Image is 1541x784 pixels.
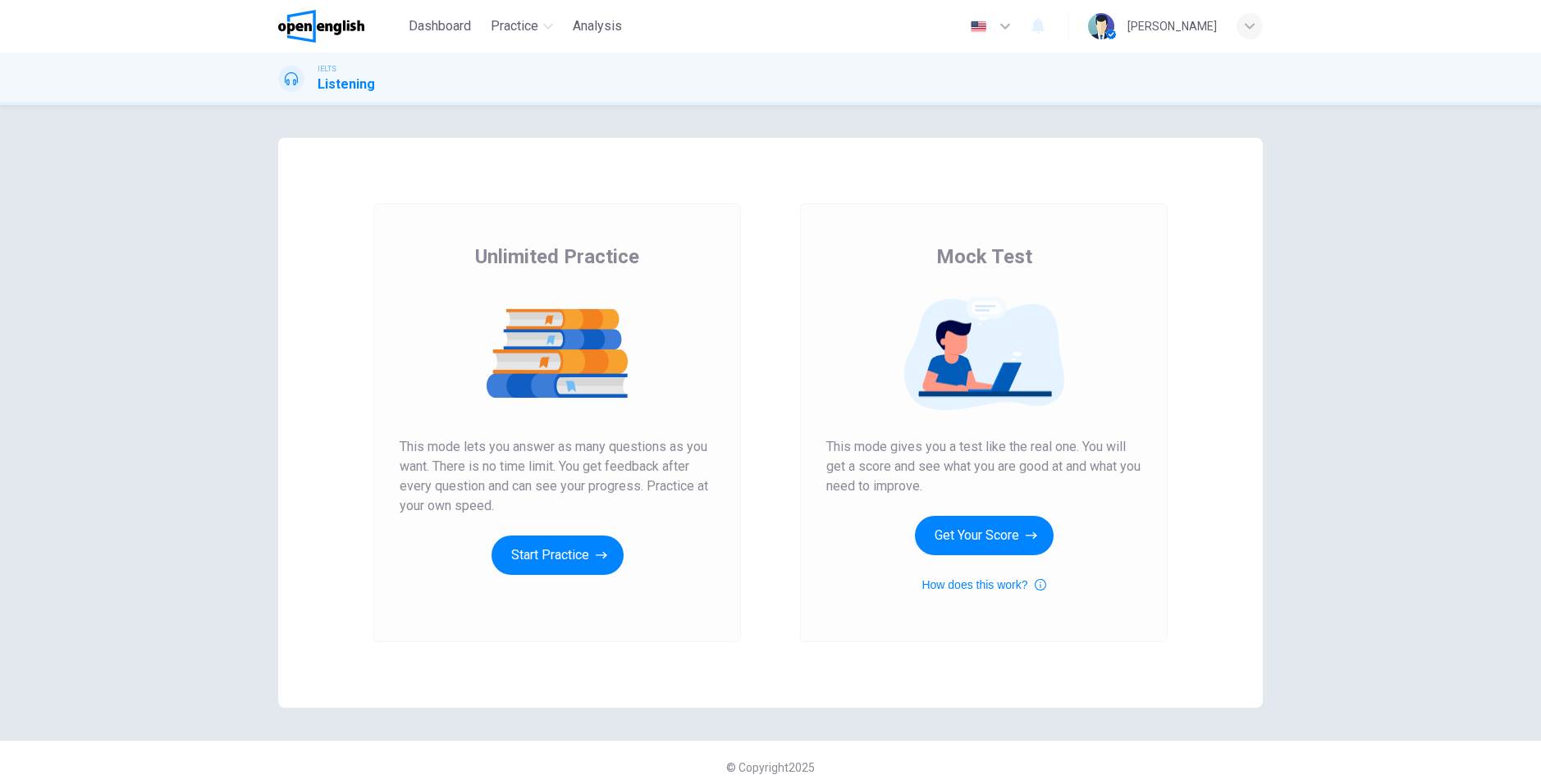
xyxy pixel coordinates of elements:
[475,244,639,270] span: Unlimited Practice
[968,21,989,33] img: en
[566,11,629,41] button: Analysis
[409,16,471,36] span: Dashboard
[278,10,402,43] a: OpenEnglish logo
[921,575,1045,595] button: How does this work?
[318,75,375,94] h1: Listening
[936,244,1032,270] span: Mock Test
[573,16,622,36] span: Analysis
[318,63,336,75] span: IELTS
[826,437,1141,496] span: This mode gives you a test like the real one. You will get a score and see what you are good at a...
[278,10,364,43] img: OpenEnglish logo
[400,437,715,516] span: This mode lets you answer as many questions as you want. There is no time limit. You get feedback...
[484,11,560,41] button: Practice
[1127,16,1217,36] div: [PERSON_NAME]
[1088,13,1114,39] img: Profile picture
[726,761,815,774] span: © Copyright 2025
[915,516,1054,555] button: Get Your Score
[492,536,624,575] button: Start Practice
[402,11,478,41] button: Dashboard
[491,16,538,36] span: Practice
